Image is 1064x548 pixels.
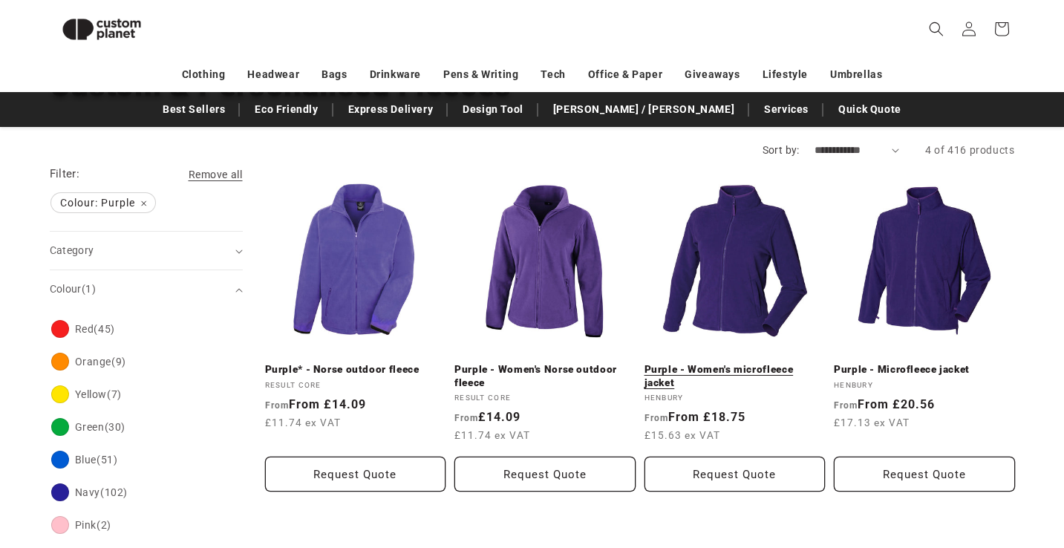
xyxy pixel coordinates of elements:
summary: Colour (1 selected) [50,270,243,308]
button: Request Quote [265,457,446,492]
a: Purple - Women's microfleece jacket [644,363,826,389]
a: Lifestyle [763,62,808,88]
a: Services [757,97,816,123]
a: Quick Quote [831,97,909,123]
a: Headwear [247,62,299,88]
label: Sort by: [763,144,800,156]
button: Request Quote [644,457,826,492]
a: Purple* - Norse outdoor fleece [265,363,446,376]
img: Custom Planet [50,6,154,53]
a: Umbrellas [830,62,882,88]
summary: Search [920,13,953,45]
span: Remove all [189,169,243,180]
h2: Filter: [50,166,80,183]
span: (1) [82,283,96,295]
button: Request Quote [454,457,636,492]
a: Best Sellers [155,97,232,123]
a: Remove all [189,166,243,184]
span: Colour: Purple [51,193,155,212]
a: Giveaways [685,62,740,88]
span: Colour [50,283,97,295]
a: Eco Friendly [247,97,325,123]
a: Express Delivery [341,97,441,123]
a: Clothing [182,62,226,88]
a: Purple - Women's Norse outdoor fleece [454,363,636,389]
a: Tech [541,62,565,88]
a: Purple - Microfleece jacket [834,363,1015,376]
summary: Category (0 selected) [50,232,243,270]
span: Category [50,244,94,256]
a: Bags [322,62,347,88]
span: 4 of 416 products [925,144,1014,156]
a: Drinkware [370,62,421,88]
a: Office & Paper [588,62,662,88]
a: Design Tool [455,97,531,123]
a: Pens & Writing [443,62,518,88]
a: Colour: Purple [50,193,157,212]
a: [PERSON_NAME] / [PERSON_NAME] [546,97,742,123]
iframe: Chat Widget [809,388,1064,548]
